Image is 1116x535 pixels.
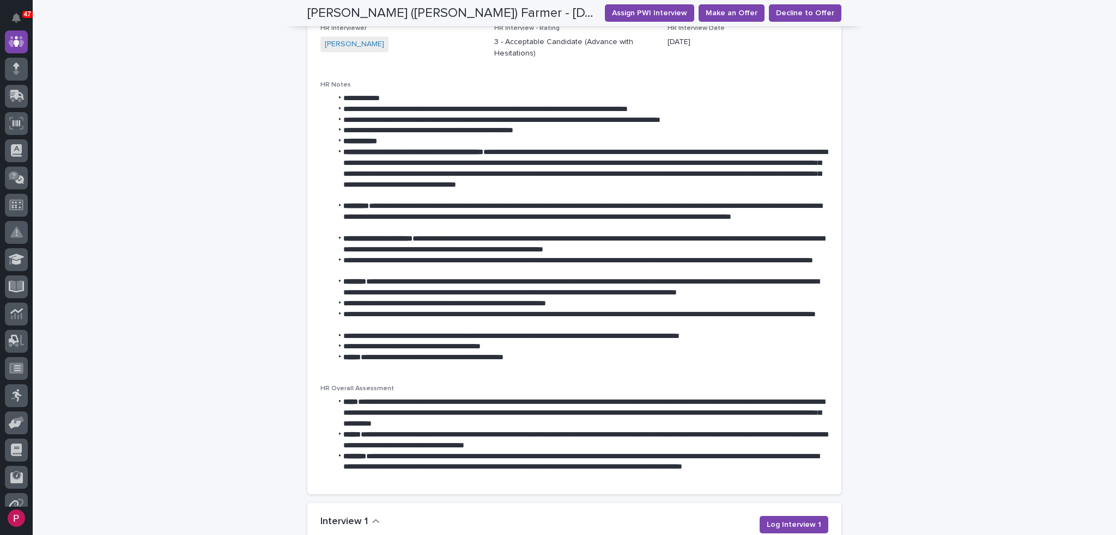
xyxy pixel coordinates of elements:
span: HR Notes [320,82,351,88]
span: HR Interview Date [668,25,725,32]
div: Notifications47 [14,13,28,30]
span: HR Overall Assessment [320,385,394,392]
p: 47 [24,10,31,18]
button: Decline to Offer [769,4,841,22]
p: [DATE] [668,36,828,48]
h2: [PERSON_NAME] ([PERSON_NAME]) Farmer - [DATE] [307,5,596,21]
span: HR Interviewer [320,25,367,32]
a: [PERSON_NAME] [325,39,384,50]
span: Assign PWI Interview [612,8,687,19]
button: Interview 1 [320,516,380,528]
button: Make an Offer [699,4,765,22]
span: Decline to Offer [776,8,834,19]
button: users-avatar [5,507,28,530]
p: 3 - Acceptable Candidate (Advance with Hesitations) [494,36,655,59]
button: Assign PWI Interview [605,4,694,22]
button: Log Interview 1 [760,516,828,533]
span: HR Interview - Rating [494,25,560,32]
span: Log Interview 1 [767,519,821,530]
h2: Interview 1 [320,516,368,528]
button: Notifications [5,7,28,29]
span: Make an Offer [706,8,757,19]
